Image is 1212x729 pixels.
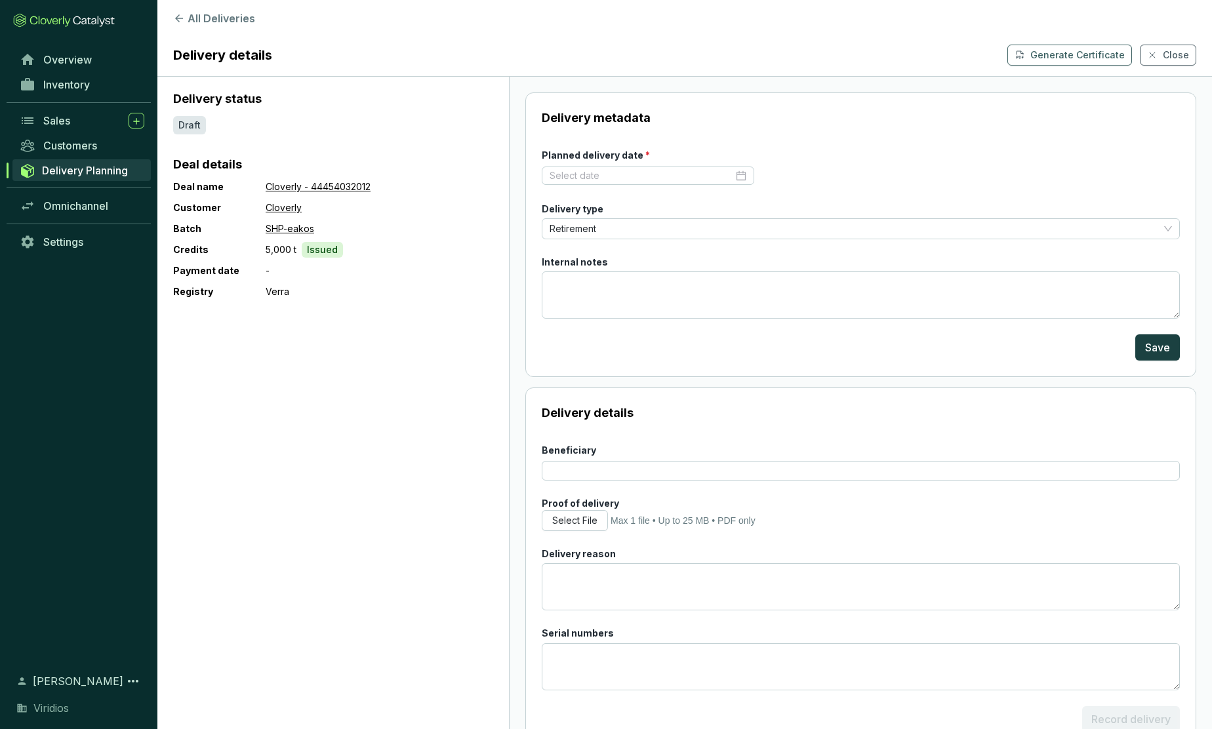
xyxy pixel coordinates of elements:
p: Deal name [173,179,266,195]
span: Retirement [550,219,1172,239]
span: Inventory [43,78,90,91]
a: Customers [13,134,151,157]
span: Max 1 file • Up to 25 MB • PDF only [611,515,756,526]
button: All Deliveries [173,10,1196,26]
span: [PERSON_NAME] [33,673,123,689]
a: Inventory [13,73,151,96]
label: Serial numbers [542,627,614,640]
a: Delivery Planning [12,159,151,181]
p: Delivery details [542,404,1180,422]
span: Settings [43,235,83,248]
a: SHP-eakos [266,221,314,237]
p: - [266,263,270,279]
span: Save [1145,340,1170,355]
span: Overview [43,53,92,66]
p: 5,000 t [266,242,296,258]
p: Batch [173,221,266,237]
a: Sales [13,109,151,132]
a: Overview [13,49,151,71]
p: Customer [173,200,266,216]
p: Issued [307,243,338,256]
label: Delivery type [542,203,603,216]
p: Credits [173,242,266,258]
p: Delivery status [173,90,493,108]
a: Omnichannel [13,195,151,217]
div: Draft [173,116,206,134]
label: Planned delivery date [542,149,650,162]
button: Save [1135,334,1180,361]
p: Verra [266,284,289,300]
button: Generate Certificate [1007,45,1132,66]
a: Cloverly [266,200,302,216]
label: Delivery reason [542,547,616,561]
button: Select File [542,510,608,531]
p: Deal details [173,155,493,174]
span: Select File [552,514,597,527]
span: Sales [43,114,70,127]
a: Cloverly - 44454032012 [266,179,371,195]
p: Delivery metadata [542,109,1180,127]
label: Internal notes [542,256,608,269]
input: Select date [550,169,733,182]
a: Settings [13,231,151,253]
span: Customers [43,139,97,152]
p: Registry [173,284,266,300]
label: Proof of delivery [542,497,619,510]
p: Generate Certificate [1030,49,1125,62]
span: Viridios [33,700,69,716]
p: Payment date [173,263,266,279]
label: Beneficiary [542,444,596,457]
span: Omnichannel [43,199,108,212]
h1: Delivery details [173,46,272,64]
span: Delivery Planning [42,164,128,177]
button: Close [1140,45,1196,66]
span: Close [1163,49,1189,62]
